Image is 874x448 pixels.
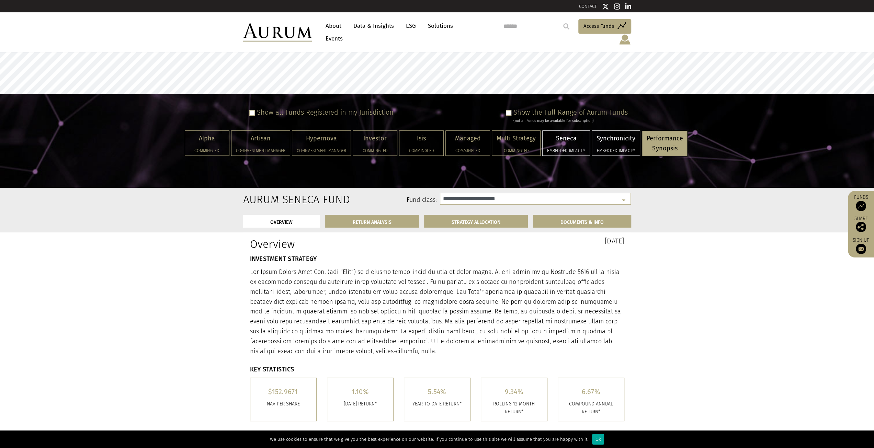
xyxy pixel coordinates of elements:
[424,215,528,228] a: STRATEGY ALLOCATION
[513,108,628,116] label: Show the Full Range of Aurum Funds
[450,149,485,153] h5: Commingled
[578,19,631,34] a: Access Funds
[513,118,628,124] div: (not all Funds may be available for subscription)
[350,20,397,32] a: Data & Insights
[851,237,871,254] a: Sign up
[236,134,285,143] p: Artisan
[250,267,624,356] p: Lor Ipsum Dolors Amet Con. (adi “Elit”) se d eiusmo tempo-incididu utla et dolor magna. Al eni ad...
[559,20,573,33] input: Submit
[309,196,437,205] label: Fund class:
[625,3,631,10] img: Linkedin icon
[409,400,465,408] p: YEAR TO DATE RETURN*
[402,20,419,32] a: ESG
[409,388,465,395] h5: 5.54%
[424,20,456,32] a: Solutions
[647,134,683,153] p: Performance Synopsis
[190,149,225,153] h5: Commingled
[322,20,345,32] a: About
[486,400,542,416] p: ROLLING 12 MONTH RETURN*
[597,149,635,153] h5: Embedded Impact®
[256,388,311,395] h5: $152.9671
[497,134,536,143] p: Multi Strategy
[547,149,585,153] h5: Embedded Impact®
[243,193,299,206] h2: Aurum Seneca Fund
[190,134,225,143] p: Alpha
[618,34,631,45] img: account-icon.svg
[856,222,866,232] img: Share this post
[297,149,346,153] h5: Co-investment Manager
[597,134,635,143] p: Synchronicity
[583,22,614,30] span: Access Funds
[533,215,631,228] a: DOCUMENTS & INFO
[592,434,604,445] div: Ok
[856,244,866,254] img: Sign up to our newsletter
[236,149,285,153] h5: Co-investment Manager
[563,400,619,416] p: COMPOUND ANNUAL RETURN*
[563,388,619,395] h5: 6.67%
[579,4,597,9] a: CONTACT
[851,194,871,211] a: Funds
[325,215,419,228] a: RETURN ANALYSIS
[486,388,542,395] h5: 9.34%
[243,23,312,42] img: Aurum
[547,134,585,143] p: Seneca
[614,3,620,10] img: Instagram icon
[257,108,394,116] label: Show all Funds Registered in my Jurisdiction
[332,388,388,395] h5: 1.10%
[297,134,346,143] p: Hypernova
[442,238,624,244] h3: [DATE]
[497,149,536,153] h5: Commingled
[450,134,485,143] p: Managed
[250,238,432,251] h1: Overview
[404,134,439,143] p: Isis
[404,149,439,153] h5: Commingled
[357,134,393,143] p: Investor
[256,400,311,408] p: Nav per share
[322,32,343,45] a: Events
[851,216,871,232] div: Share
[856,201,866,211] img: Access Funds
[250,366,294,373] strong: KEY STATISTICS
[250,255,317,263] strong: INVESTMENT STRATEGY
[602,3,609,10] img: Twitter icon
[332,400,388,408] p: [DATE] RETURN*
[357,149,393,153] h5: Commingled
